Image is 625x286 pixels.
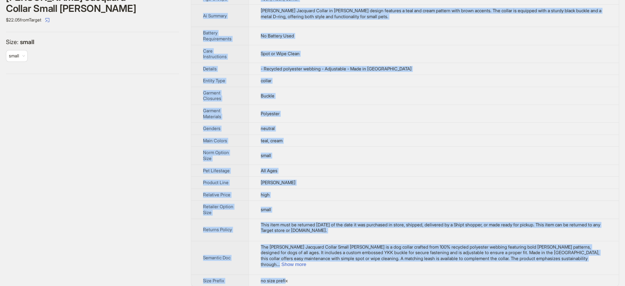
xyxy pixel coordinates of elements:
[203,255,230,260] span: Semantic Doc
[261,138,283,143] span: teal, cream
[203,126,220,131] span: Genders
[261,244,599,267] span: The [PERSON_NAME] Jacquard Collar Small [PERSON_NAME] is a dog collar crafted from 100% recycled ...
[261,33,294,39] span: No Battery Used
[261,51,300,56] span: Spot or Wipe Clean
[203,138,227,143] span: Main Colors
[203,90,221,102] span: Garment Closures
[261,66,412,71] span: - Recycled polyester webbing - Adjustable - Made in [GEOGRAPHIC_DATA]
[261,222,607,233] div: This item must be returned within 90 days of the date it was purchased in store, shipped, deliver...
[203,78,225,83] span: Entity Type
[261,111,280,116] span: Polyester
[9,50,25,61] span: available
[277,262,280,267] span: ...
[203,278,224,283] span: Size Prefix
[203,30,232,41] span: Battery Requirements
[203,108,221,119] span: Garment Materials
[45,18,50,22] span: select
[203,180,229,185] span: Product Line
[261,78,271,83] span: collar
[203,13,227,19] span: Ai Summary
[261,168,277,173] span: All Ages
[261,8,607,19] div: Pendleton Jacquard Collar in Misty Ridge design features a teal and cream pattern with brown acce...
[261,126,275,131] span: neutral
[9,53,19,59] span: small
[281,262,306,267] button: Expand
[203,48,227,60] span: Care Instructions
[203,66,217,71] span: Details
[261,244,607,267] div: The Pendleton Jacquard Collar Small Misty Ridge is a dog collar crafted from 100% recycled polyes...
[203,204,233,215] span: Retailer Option Size
[261,93,274,99] span: Buckle
[6,38,20,46] span: Size :
[261,207,271,212] span: small
[261,153,271,158] span: small
[6,14,179,26] div: $22.05 from Target
[203,192,230,197] span: Relative Price
[261,192,270,197] span: high
[203,168,230,173] span: Pet Lifestage
[20,38,34,46] span: small
[203,150,229,161] span: Norm Option Size
[261,278,288,283] span: no size prefix
[261,180,295,185] span: [PERSON_NAME]
[203,227,232,232] span: Returns Policy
